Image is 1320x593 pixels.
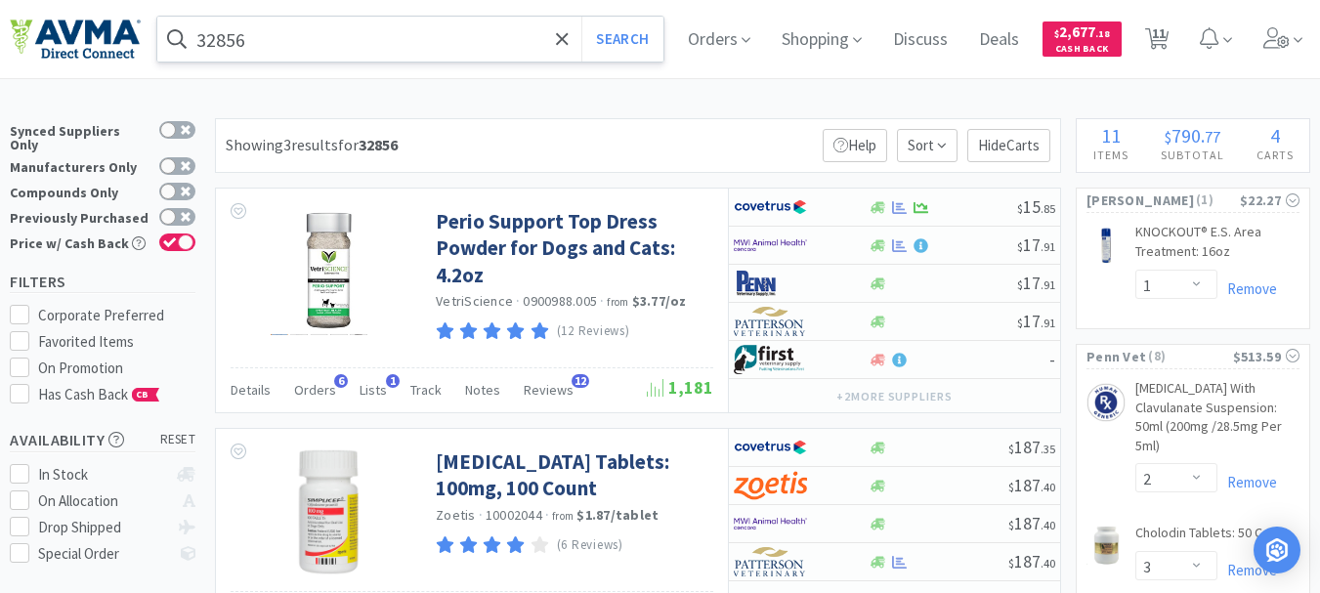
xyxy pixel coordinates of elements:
span: reset [160,430,196,450]
img: bf289eb9b6d848a0a869a5c3a4225129_163029.png [1086,526,1126,565]
a: VetriScience [436,292,513,310]
div: Manufacturers Only [10,157,149,174]
span: . 18 [1095,27,1110,40]
span: 1 [386,374,400,388]
span: Details [231,381,271,399]
span: for [338,135,398,154]
a: Remove [1217,473,1277,491]
img: f6b2451649754179b5b4e0c70c3f7cb0_2.png [734,231,807,260]
span: ( 8 ) [1146,347,1232,366]
span: $ [1008,442,1014,456]
span: CB [133,389,152,401]
div: On Promotion [38,357,196,380]
span: $ [1008,518,1014,532]
span: 187 [1008,512,1055,534]
span: [PERSON_NAME] [1086,190,1194,211]
div: Synced Suppliers Only [10,121,149,151]
img: 6fd4f7f7b17848069179bae54848a532_50025.jpeg [1086,227,1126,266]
span: Notes [465,381,500,399]
div: $513.59 [1233,346,1299,367]
strong: $3.77 / oz [632,292,687,310]
span: · [545,506,549,524]
p: Help [823,129,887,162]
span: - [1049,348,1055,370]
span: $ [1017,316,1023,330]
span: · [479,506,483,524]
span: · [516,292,520,310]
div: Corporate Preferred [38,304,196,327]
span: 15 [1017,195,1055,218]
span: $ [1017,201,1023,216]
span: $ [1165,127,1171,147]
a: Perio Support Top Dress Powder for Dogs and Cats: 4.2oz [436,208,708,288]
span: 6 [334,374,348,388]
span: $ [1008,556,1014,571]
a: $2,677.18Cash Back [1043,13,1122,65]
button: +2more suppliers [827,383,962,410]
a: Remove [1217,561,1277,579]
span: . 85 [1041,201,1055,216]
span: 17 [1017,233,1055,256]
span: . 40 [1041,518,1055,532]
a: Deals [971,31,1027,49]
div: On Allocation [38,489,168,513]
div: Previously Purchased [10,208,149,225]
a: [MEDICAL_DATA] With Clavulanate Suspension: 50ml (200mg /28.5mg Per 5ml) [1135,379,1299,463]
span: $ [1017,239,1023,254]
span: $ [1017,277,1023,292]
div: Price w/ Cash Back [10,233,149,250]
span: 17 [1017,272,1055,294]
span: 12 [572,374,589,388]
div: In Stock [38,463,168,487]
h5: Filters [10,271,195,293]
div: Open Intercom Messenger [1254,527,1300,573]
img: 719fdb0ebac9491bac7f7d9605c09bea_238675.jpeg [243,448,412,575]
span: . 40 [1041,480,1055,494]
span: . 91 [1041,316,1055,330]
span: 187 [1008,474,1055,496]
a: Zoetis [436,506,476,524]
a: KNOCKOUT® E.S. Area Treatment: 16oz [1135,223,1299,269]
img: f5e969b455434c6296c6d81ef179fa71_3.png [734,307,807,336]
p: Hide Carts [967,129,1050,162]
div: Showing 3 results [226,133,398,158]
div: Favorited Items [38,330,196,354]
p: (6 Reviews) [557,535,623,556]
img: 27e8c9c647a347bba3b94232c5048d1e_159022.png [1086,383,1126,422]
img: e1133ece90fa4a959c5ae41b0808c578_9.png [734,269,807,298]
img: 67d67680309e4a0bb49a5ff0391dcc42_6.png [734,345,807,374]
span: 11 [1101,123,1121,148]
img: 77fca1acd8b6420a9015268ca798ef17_1.png [734,192,807,222]
img: 77fca1acd8b6420a9015268ca798ef17_1.png [734,433,807,462]
span: 10002044 [486,506,542,524]
span: · [600,292,604,310]
strong: $1.87 / tablet [576,506,659,524]
span: . 91 [1041,277,1055,292]
a: [MEDICAL_DATA] Tablets: 100mg, 100 Count [436,448,708,502]
span: 1,181 [647,376,713,399]
input: Search by item, sku, manufacturer, ingredient, size... [157,17,663,62]
h4: Items [1077,146,1144,164]
img: 8580f43a02b349d0800658c2d24a0861_112023.jpeg [265,208,392,335]
span: ( 1 ) [1194,191,1240,210]
a: Remove [1217,279,1277,298]
img: e4e33dab9f054f5782a47901c742baa9_102.png [10,19,141,60]
img: a673e5ab4e5e497494167fe422e9a3ab.png [734,471,807,500]
span: 2,677 [1054,22,1110,41]
span: from [607,295,628,309]
a: Discuss [885,31,956,49]
a: 11 [1137,33,1177,51]
div: Compounds Only [10,183,149,199]
div: Special Order [38,542,168,566]
div: $22.27 [1240,190,1299,211]
span: Sort [897,129,958,162]
span: Has Cash Back [38,385,160,403]
img: f6b2451649754179b5b4e0c70c3f7cb0_2.png [734,509,807,538]
span: 790 [1171,123,1201,148]
span: Reviews [524,381,574,399]
button: Search [581,17,662,62]
a: Cholodin Tablets: 50 Count [1135,524,1289,551]
strong: 32856 [359,135,398,154]
img: f5e969b455434c6296c6d81ef179fa71_3.png [734,547,807,576]
span: $ [1008,480,1014,494]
